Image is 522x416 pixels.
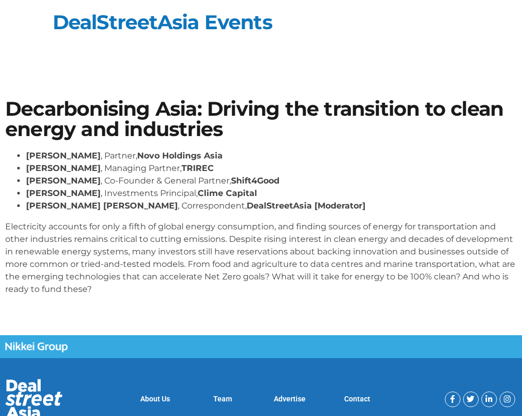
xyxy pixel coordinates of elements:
strong: Clime Capital [198,188,257,198]
strong: Shift4Good [231,176,280,186]
li: , Co-Founder & General Partner, [26,175,517,187]
a: Contact [344,395,370,403]
li: , Investments Principal, [26,187,517,200]
li: , Partner, [26,150,517,162]
strong: [PERSON_NAME] [26,151,101,161]
a: Team [213,395,232,403]
a: About Us [140,395,170,403]
strong: [PERSON_NAME] [PERSON_NAME] [26,201,178,211]
li: , Managing Partner, [26,162,517,175]
strong: [PERSON_NAME] [26,188,101,198]
h1: Decarbonising Asia: Driving the transition to clean energy and industries [5,99,517,139]
strong: [PERSON_NAME] [26,163,101,173]
strong: DealStreetAsia [Moderator] [247,201,366,211]
a: Advertise [274,395,306,403]
li: , Correspondent, [26,200,517,212]
p: Electricity accounts for only a fifth of global energy consumption, and finding sources of energy... [5,221,517,296]
strong: [PERSON_NAME] [26,176,101,186]
a: DealStreetAsia Events [53,10,272,34]
strong: Novo Holdings Asia [137,151,223,161]
strong: TRIREC [181,163,214,173]
img: Nikkei Group [5,342,68,352]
